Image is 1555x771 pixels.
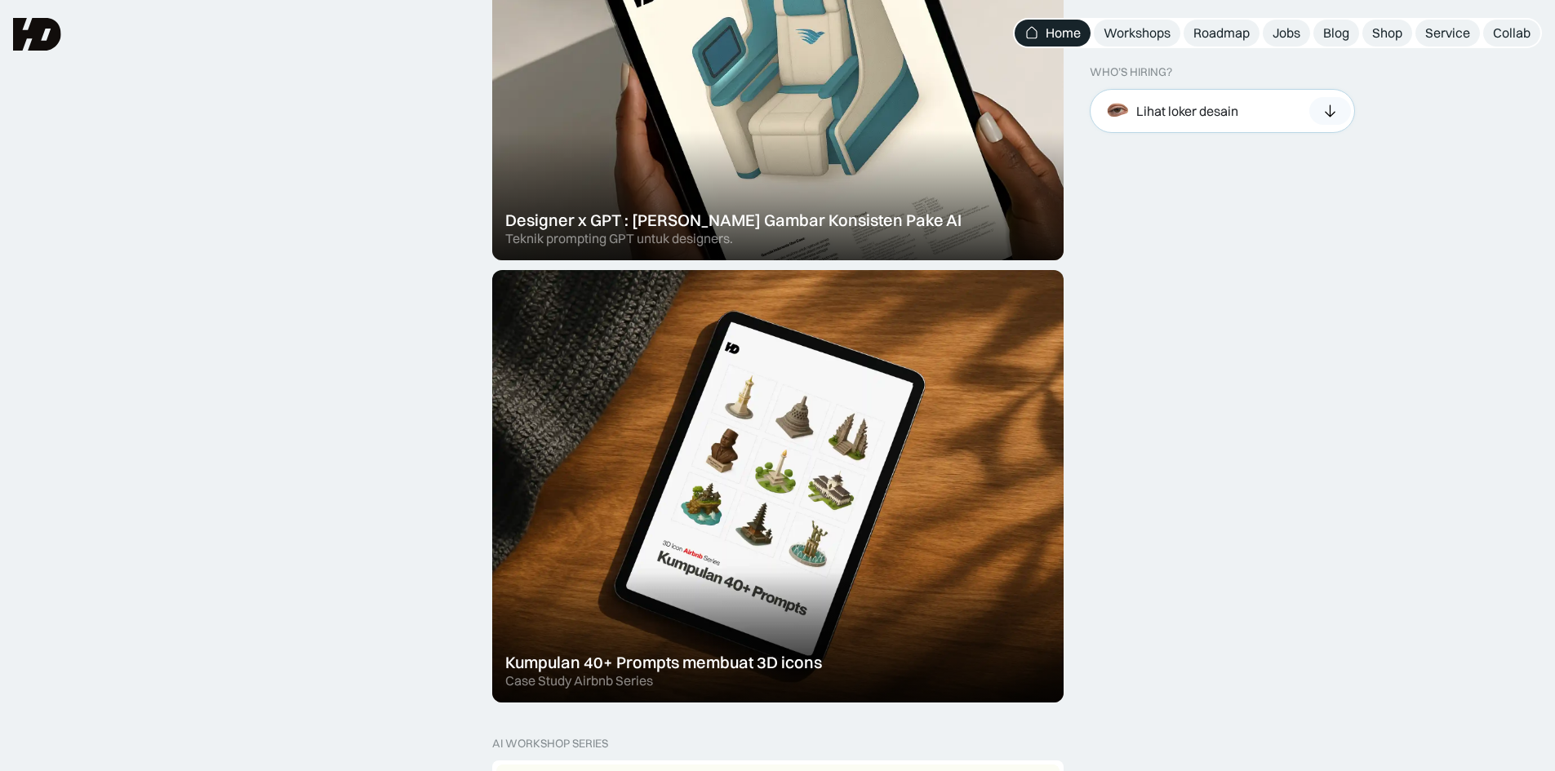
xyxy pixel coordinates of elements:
[1483,20,1540,47] a: Collab
[1104,24,1171,42] div: Workshops
[1323,24,1349,42] div: Blog
[1263,20,1310,47] a: Jobs
[1313,20,1359,47] a: Blog
[1273,24,1300,42] div: Jobs
[1362,20,1412,47] a: Shop
[1193,24,1250,42] div: Roadmap
[1015,20,1091,47] a: Home
[1493,24,1531,42] div: Collab
[1090,65,1172,79] div: WHO’S HIRING?
[1415,20,1480,47] a: Service
[1372,24,1402,42] div: Shop
[1136,102,1238,119] div: Lihat loker desain
[1425,24,1470,42] div: Service
[492,270,1064,702] a: Kumpulan 40+ Prompts membuat 3D iconsCase Study Airbnb Series
[1184,20,1260,47] a: Roadmap
[1094,20,1180,47] a: Workshops
[492,737,608,751] div: AI Workshop Series
[1046,24,1081,42] div: Home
